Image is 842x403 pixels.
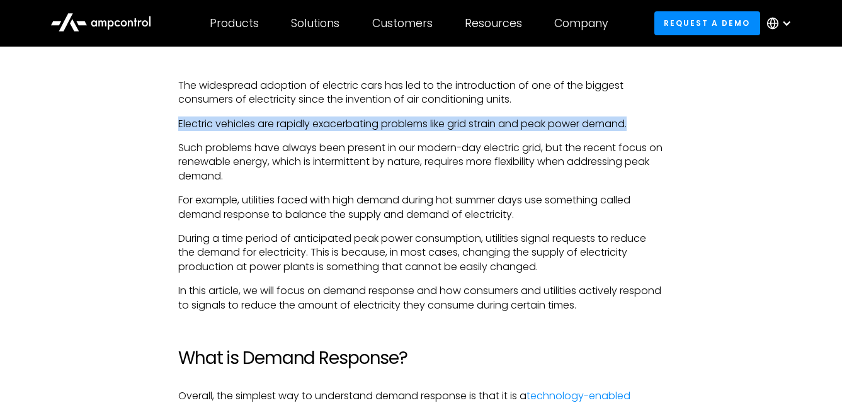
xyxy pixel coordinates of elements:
p: Electric vehicles are rapidly exacerbating problems like grid strain and peak power demand. [178,117,664,131]
p: For example, utilities faced with high demand during hot summer days use something called demand ... [178,193,664,222]
div: Resources [465,16,522,30]
div: Company [554,16,608,30]
a: Request a demo [654,11,760,35]
p: During a time period of anticipated peak power consumption, utilities signal requests to reduce t... [178,232,664,274]
div: Solutions [291,16,339,30]
div: Customers [372,16,433,30]
div: Products [210,16,259,30]
p: The widespread adoption of electric cars has led to the introduction of one of the biggest consum... [178,79,664,107]
p: In this article, we will focus on demand response and how consumers and utilities actively respon... [178,284,664,312]
h2: What is Demand Response? [178,348,664,369]
p: Such problems have always been present in our modern-day electric grid, but the recent focus on r... [178,141,664,183]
